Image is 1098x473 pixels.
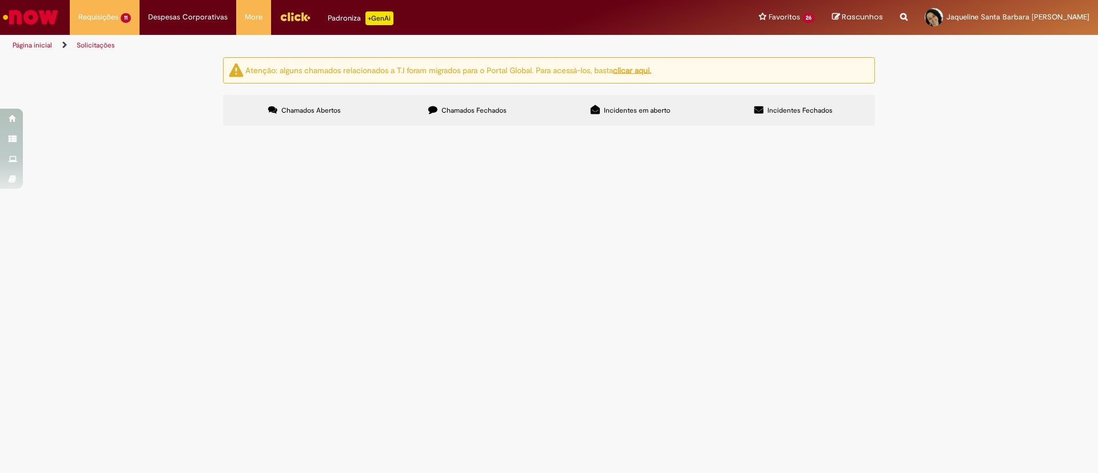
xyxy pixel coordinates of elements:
[121,13,131,23] span: 11
[613,65,651,75] a: clicar aqui.
[280,8,311,25] img: click_logo_yellow_360x200.png
[245,11,262,23] span: More
[328,11,393,25] div: Padroniza
[842,11,883,22] span: Rascunhos
[946,12,1089,22] span: Jaqueline Santa Barbara [PERSON_NAME]
[9,35,723,56] ul: Trilhas de página
[604,106,670,115] span: Incidentes em aberto
[77,41,115,50] a: Solicitações
[767,106,833,115] span: Incidentes Fechados
[832,12,883,23] a: Rascunhos
[13,41,52,50] a: Página inicial
[802,13,815,23] span: 26
[245,65,651,75] ng-bind-html: Atenção: alguns chamados relacionados a T.I foram migrados para o Portal Global. Para acessá-los,...
[365,11,393,25] p: +GenAi
[281,106,341,115] span: Chamados Abertos
[78,11,118,23] span: Requisições
[441,106,507,115] span: Chamados Fechados
[1,6,60,29] img: ServiceNow
[769,11,800,23] span: Favoritos
[148,11,228,23] span: Despesas Corporativas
